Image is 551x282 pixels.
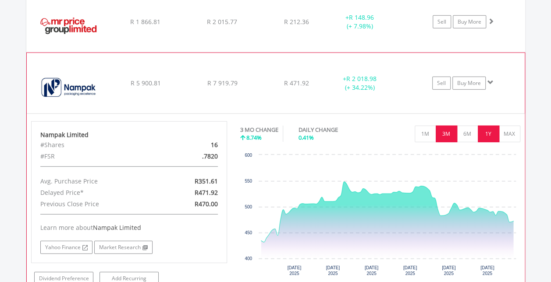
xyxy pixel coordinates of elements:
text: 500 [245,204,252,209]
text: [DATE] 2025 [365,265,379,276]
div: 16 [161,139,224,151]
button: 1Y [478,126,499,142]
span: R 471.92 [284,79,309,87]
span: 8.74% [246,134,262,141]
div: Nampak Limited [40,130,218,139]
a: Buy More [452,77,486,90]
span: R471.92 [195,188,218,197]
span: R 2 018.98 [346,74,377,83]
text: [DATE] 2025 [403,265,417,276]
span: R 7 919.79 [207,79,237,87]
span: R 212.36 [284,18,309,26]
div: .7820 [161,151,224,162]
div: + (+ 7.98%) [327,13,393,31]
div: Learn more about [40,223,218,232]
button: 1M [415,126,436,142]
svg: Interactive chart [240,151,520,282]
a: Yahoo Finance [40,241,92,254]
span: R470.00 [195,200,218,208]
img: EQU.ZA.NPK.png [31,64,107,111]
div: Previous Close Price [34,198,161,210]
text: 450 [245,230,252,235]
span: R 148.96 [349,13,374,21]
span: R 2 015.77 [207,18,237,26]
button: 3M [436,126,457,142]
a: Sell [432,77,451,90]
div: DAILY CHANGE [299,126,369,134]
text: [DATE] 2025 [326,265,340,276]
text: [DATE] 2025 [480,265,494,276]
img: EQU.ZA.MRP.png [31,3,106,50]
div: #FSR [34,151,161,162]
button: 6M [457,126,478,142]
div: Delayed Price* [34,187,161,198]
text: 550 [245,179,252,183]
div: Chart. Highcharts interactive chart. [240,151,520,282]
span: 0.41% [299,134,314,141]
a: Market Research [94,241,153,254]
text: 600 [245,153,252,158]
a: Buy More [453,15,486,28]
div: + (+ 34.22%) [327,74,392,92]
div: #Shares [34,139,161,151]
span: Nampak Limited [93,223,141,232]
span: R 1 866.81 [130,18,160,26]
div: Avg. Purchase Price [34,176,161,187]
span: R 5 900.81 [130,79,160,87]
a: Sell [433,15,451,28]
text: [DATE] 2025 [288,265,302,276]
span: R351.61 [195,177,218,185]
button: MAX [499,126,520,142]
div: 3 MO CHANGE [240,126,278,134]
text: 400 [245,256,252,261]
text: [DATE] 2025 [442,265,456,276]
